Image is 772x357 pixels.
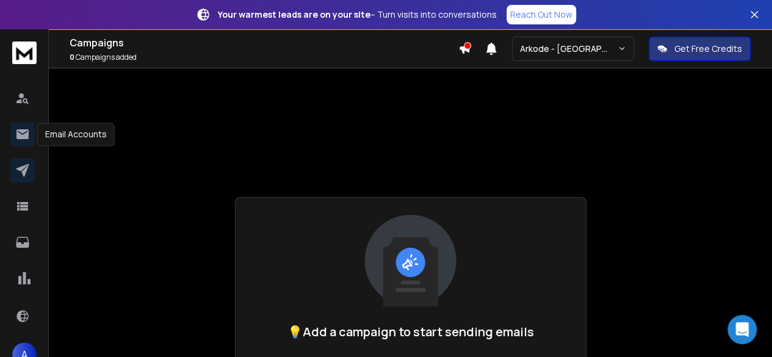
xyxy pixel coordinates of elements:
p: Arkode - [GEOGRAPHIC_DATA] [520,43,618,55]
span: 0 [70,52,74,62]
p: Campaigns added [70,52,458,62]
p: Get Free Credits [674,43,742,55]
p: Reach Out Now [510,9,572,21]
p: – Turn visits into conversations [218,9,497,21]
h1: 💡Add a campaign to start sending emails [287,323,534,341]
strong: Your warmest leads are on your site [218,9,370,20]
img: logo [12,41,37,64]
h1: Campaigns [70,35,458,50]
button: Get Free Credits [649,37,751,61]
a: Reach Out Now [507,5,576,24]
div: Email Accounts [37,123,115,146]
div: Open Intercom Messenger [727,315,757,344]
